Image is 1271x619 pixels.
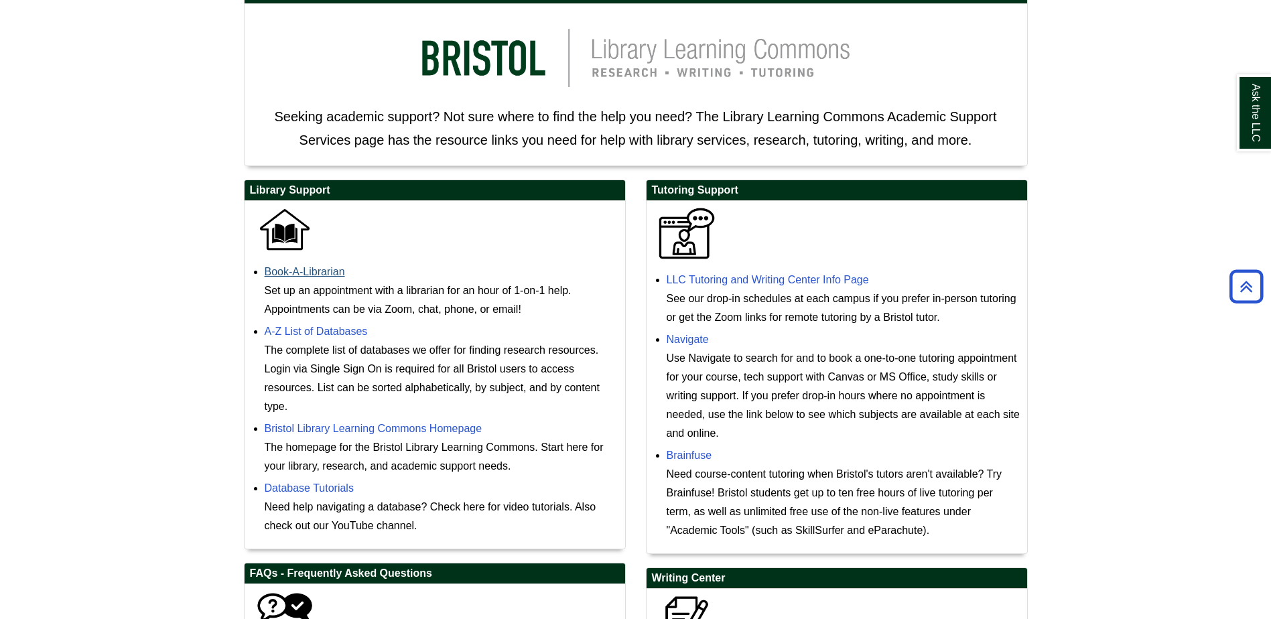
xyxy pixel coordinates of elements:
[667,289,1020,327] div: See our drop-in schedules at each campus if you prefer in-person tutoring or get the Zoom links f...
[265,498,618,535] div: Need help navigating a database? Check here for video tutorials. Also check out our YouTube channel.
[265,326,368,337] a: A-Z List of Databases
[647,568,1027,589] h2: Writing Center
[667,334,709,345] a: Navigate
[265,341,618,416] div: The complete list of databases we offer for finding research resources. Login via Single Sign On ...
[667,349,1020,443] div: Use Navigate to search for and to book a one-to-one tutoring appointment for your course, tech su...
[1225,277,1268,295] a: Back to Top
[401,11,870,105] img: llc logo
[647,180,1027,201] h2: Tutoring Support
[667,274,869,285] a: LLC Tutoring and Writing Center Info Page
[667,450,712,461] a: Brainfuse
[265,281,618,319] div: Set up an appointment with a librarian for an hour of 1-on-1 help. Appointments can be via Zoom, ...
[667,465,1020,540] div: Need course-content tutoring when Bristol's tutors aren't available? Try Brainfuse! Bristol stude...
[265,266,345,277] a: Book-A-Librarian
[245,563,625,584] h2: FAQs - Frequently Asked Questions
[265,438,618,476] div: The homepage for the Bristol Library Learning Commons. Start here for your library, research, and...
[265,482,354,494] a: Database Tutorials
[274,109,996,147] span: Seeking academic support? Not sure where to find the help you need? The Library Learning Commons ...
[245,180,625,201] h2: Library Support
[265,423,482,434] a: Bristol Library Learning Commons Homepage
